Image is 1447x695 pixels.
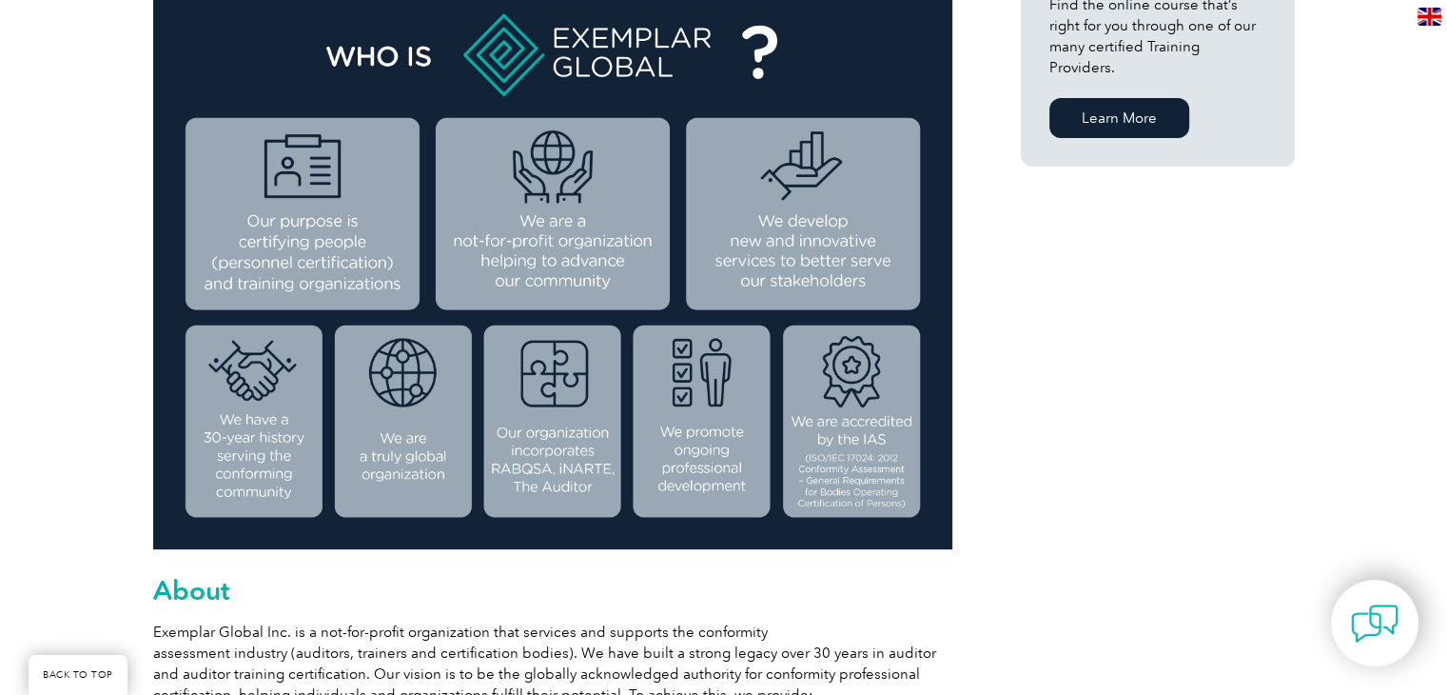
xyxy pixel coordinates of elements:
img: en [1418,8,1441,26]
img: contact-chat.png [1351,600,1398,647]
a: BACK TO TOP [29,655,127,695]
a: Learn More [1049,98,1189,138]
h2: About [153,575,952,606]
